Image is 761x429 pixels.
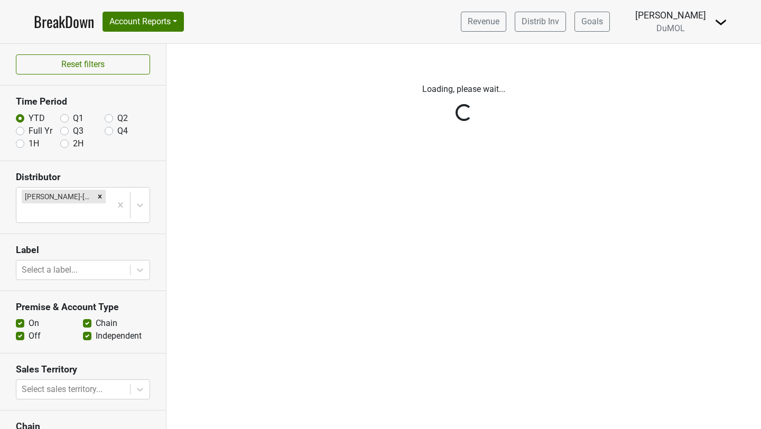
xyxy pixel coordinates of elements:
a: Distrib Inv [515,12,566,32]
a: BreakDown [34,11,94,33]
span: DuMOL [656,23,685,33]
p: Loading, please wait... [174,83,753,96]
button: Account Reports [103,12,184,32]
a: Goals [574,12,610,32]
div: [PERSON_NAME] [635,8,706,22]
img: Dropdown Menu [714,16,727,29]
a: Revenue [461,12,506,32]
